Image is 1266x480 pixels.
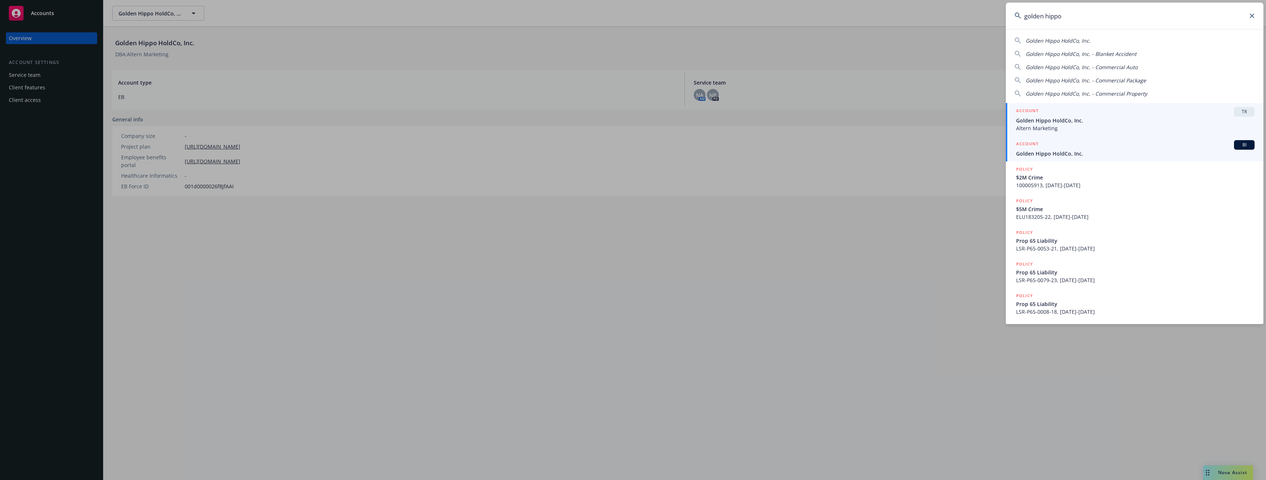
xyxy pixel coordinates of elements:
[1006,3,1263,29] input: Search...
[1016,140,1039,149] h5: ACCOUNT
[1016,166,1033,173] h5: POLICY
[1016,174,1255,181] span: $2M Crime
[1016,181,1255,189] span: 100005913, [DATE]-[DATE]
[1237,142,1252,148] span: BI
[1016,237,1255,245] span: Prop 65 Liability
[1016,229,1033,236] h5: POLICY
[1006,256,1263,288] a: POLICYProp 65 LiabilityLSR-P65-0079-23, [DATE]-[DATE]
[1006,193,1263,225] a: POLICY$5M CrimeELU183205-22, [DATE]-[DATE]
[1006,288,1263,320] a: POLICYProp 65 LiabilityLSR-P65-0008-18, [DATE]-[DATE]
[1016,292,1033,299] h5: POLICY
[1016,308,1255,316] span: LSR-P65-0008-18, [DATE]-[DATE]
[1016,245,1255,252] span: LSR-P65-0053-21, [DATE]-[DATE]
[1016,260,1033,268] h5: POLICY
[1016,117,1255,124] span: Golden Hippo HoldCo, Inc.
[1016,150,1255,157] span: Golden Hippo HoldCo, Inc.
[1026,90,1147,97] span: Golden Hippo HoldCo, Inc. - Commercial Property
[1006,136,1263,161] a: ACCOUNTBIGolden Hippo HoldCo, Inc.
[1006,225,1263,256] a: POLICYProp 65 LiabilityLSR-P65-0053-21, [DATE]-[DATE]
[1026,64,1138,71] span: Golden Hippo HoldCo, Inc. - Commercial Auto
[1016,124,1255,132] span: Altern Marketing
[1026,50,1136,57] span: Golden Hippo HoldCo, Inc. - Blanket Accident
[1026,77,1146,84] span: Golden Hippo HoldCo, Inc. - Commercial Package
[1006,161,1263,193] a: POLICY$2M Crime100005913, [DATE]-[DATE]
[1237,109,1252,115] span: TR
[1026,37,1090,44] span: Golden Hippo HoldCo, Inc.
[1016,213,1255,221] span: ELU183205-22, [DATE]-[DATE]
[1016,197,1033,205] h5: POLICY
[1016,107,1039,116] h5: ACCOUNT
[1016,276,1255,284] span: LSR-P65-0079-23, [DATE]-[DATE]
[1006,103,1263,136] a: ACCOUNTTRGolden Hippo HoldCo, Inc.Altern Marketing
[1016,269,1255,276] span: Prop 65 Liability
[1016,205,1255,213] span: $5M Crime
[1016,300,1255,308] span: Prop 65 Liability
